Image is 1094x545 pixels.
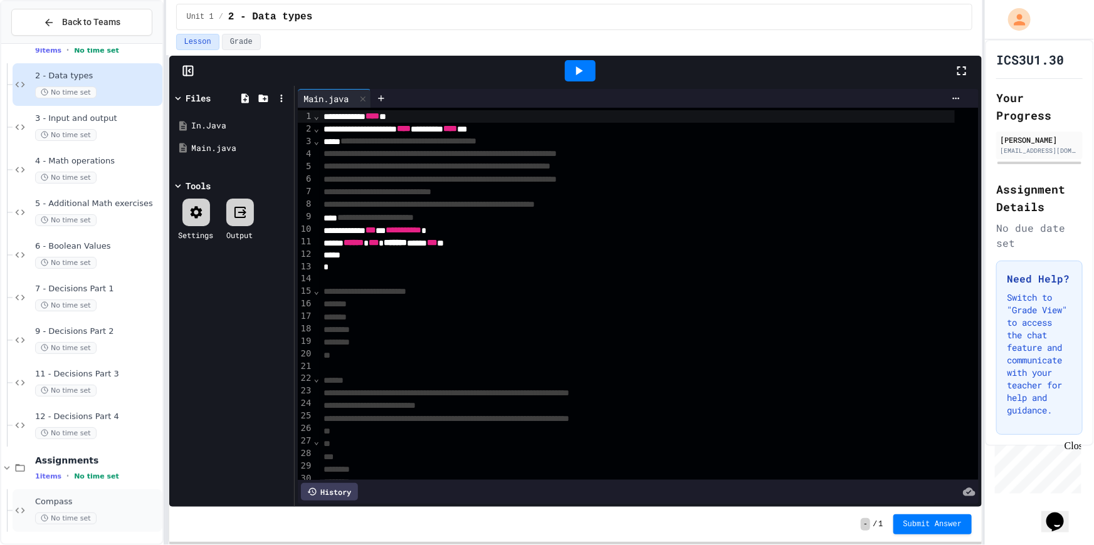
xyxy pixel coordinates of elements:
[35,71,160,81] span: 2 - Data types
[35,241,160,252] span: 6 - Boolean Values
[313,373,319,383] span: Fold line
[996,51,1064,68] h1: ICS3U1.30
[192,142,290,155] div: Main.java
[35,257,97,269] span: No time set
[176,34,219,50] button: Lesson
[298,385,313,397] div: 23
[298,272,313,285] div: 14
[861,518,870,531] span: -
[1007,271,1072,286] h3: Need Help?
[313,111,319,121] span: Fold line
[35,129,97,141] span: No time set
[35,199,160,209] span: 5 - Additional Math exercises
[35,455,160,466] span: Assignments
[74,472,119,480] span: No time set
[62,16,120,29] span: Back to Teams
[878,519,883,529] span: 1
[903,519,962,529] span: Submit Answer
[228,9,312,24] span: 2 - Data types
[186,179,211,192] div: Tools
[5,5,87,80] div: Chat with us now!Close
[66,45,69,55] span: •
[301,483,358,501] div: History
[298,360,313,373] div: 21
[313,286,319,296] span: Fold line
[35,214,97,226] span: No time set
[35,113,160,124] span: 3 - Input and output
[11,9,152,36] button: Back to Teams
[313,136,319,146] span: Fold line
[893,514,972,534] button: Submit Answer
[298,285,313,298] div: 15
[298,310,313,323] div: 17
[35,512,97,524] span: No time set
[35,156,160,167] span: 4 - Math operations
[35,172,97,184] span: No time set
[298,160,313,173] div: 5
[187,12,214,22] span: Unit 1
[298,198,313,210] div: 8
[873,519,877,529] span: /
[298,422,313,435] div: 26
[298,397,313,410] div: 24
[192,120,290,132] div: In.Java
[298,460,313,472] div: 29
[298,135,313,148] div: 3
[35,497,160,507] span: Compass
[35,299,97,311] span: No time set
[298,236,313,248] div: 11
[298,148,313,160] div: 4
[66,471,69,481] span: •
[179,229,214,241] div: Settings
[298,323,313,335] div: 18
[35,385,97,397] span: No time set
[35,326,160,337] span: 9 - Decisions Part 2
[995,5,1034,34] div: My Account
[35,369,160,380] span: 11 - Decisions Part 3
[298,298,313,310] div: 16
[35,46,61,54] span: 9 items
[222,34,261,50] button: Grade
[996,89,1083,124] h2: Your Progress
[298,348,313,360] div: 20
[1041,495,1081,532] iframe: chat widget
[35,427,97,439] span: No time set
[298,447,313,460] div: 28
[35,86,97,98] span: No time set
[996,180,1083,215] h2: Assignment Details
[298,223,313,236] div: 10
[313,436,319,446] span: Fold line
[996,221,1083,251] div: No due date set
[298,372,313,385] div: 22
[298,261,313,273] div: 13
[35,342,97,354] span: No time set
[298,472,313,485] div: 30
[298,248,313,261] div: 12
[219,12,223,22] span: /
[298,173,313,185] div: 6
[35,412,160,422] span: 12 - Decisions Part 4
[298,410,313,422] div: 25
[186,91,211,105] div: Files
[298,110,313,123] div: 1
[990,440,1081,494] iframe: chat widget
[227,229,253,241] div: Output
[313,123,319,133] span: Fold line
[298,89,371,108] div: Main.java
[35,472,61,480] span: 1 items
[298,123,313,135] div: 2
[298,92,355,105] div: Main.java
[298,435,313,447] div: 27
[298,335,313,348] div: 19
[298,210,313,223] div: 9
[1000,146,1079,155] div: [EMAIL_ADDRESS][DOMAIN_NAME]
[1007,291,1072,417] p: Switch to "Grade View" to access the chat feature and communicate with your teacher for help and ...
[298,185,313,198] div: 7
[74,46,119,54] span: No time set
[1000,134,1079,145] div: [PERSON_NAME]
[35,284,160,294] span: 7 - Decisions Part 1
